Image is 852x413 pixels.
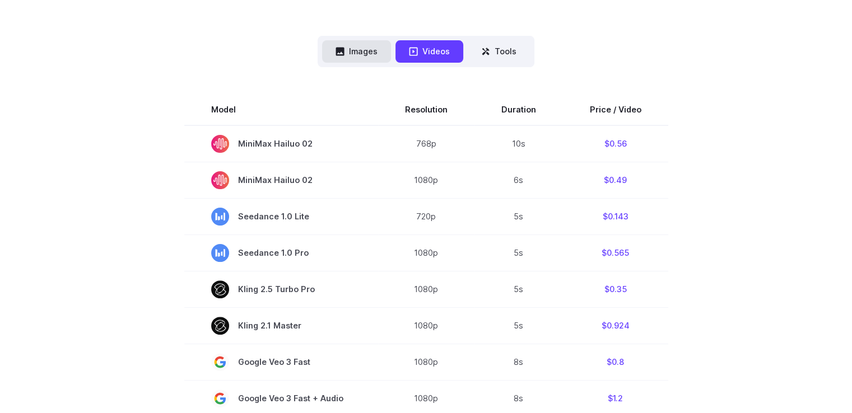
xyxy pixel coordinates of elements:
[563,307,668,344] td: $0.924
[563,125,668,162] td: $0.56
[563,198,668,234] td: $0.143
[563,162,668,198] td: $0.49
[563,94,668,125] th: Price / Video
[378,94,474,125] th: Resolution
[184,94,378,125] th: Model
[211,317,351,335] span: Kling 2.1 Master
[474,307,563,344] td: 5s
[211,353,351,371] span: Google Veo 3 Fast
[211,208,351,226] span: Seedance 1.0 Lite
[563,234,668,271] td: $0.565
[211,244,351,262] span: Seedance 1.0 Pro
[211,280,351,298] span: Kling 2.5 Turbo Pro
[211,135,351,153] span: MiniMax Hailuo 02
[563,344,668,380] td: $0.8
[474,198,563,234] td: 5s
[378,271,474,307] td: 1080p
[563,271,668,307] td: $0.35
[322,40,391,62] button: Images
[474,162,563,198] td: 6s
[211,389,351,407] span: Google Veo 3 Fast + Audio
[378,344,474,380] td: 1080p
[378,307,474,344] td: 1080p
[211,171,351,189] span: MiniMax Hailuo 02
[395,40,463,62] button: Videos
[474,344,563,380] td: 8s
[474,271,563,307] td: 5s
[474,125,563,162] td: 10s
[378,125,474,162] td: 768p
[378,162,474,198] td: 1080p
[378,234,474,271] td: 1080p
[474,234,563,271] td: 5s
[468,40,530,62] button: Tools
[378,198,474,234] td: 720p
[474,94,563,125] th: Duration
